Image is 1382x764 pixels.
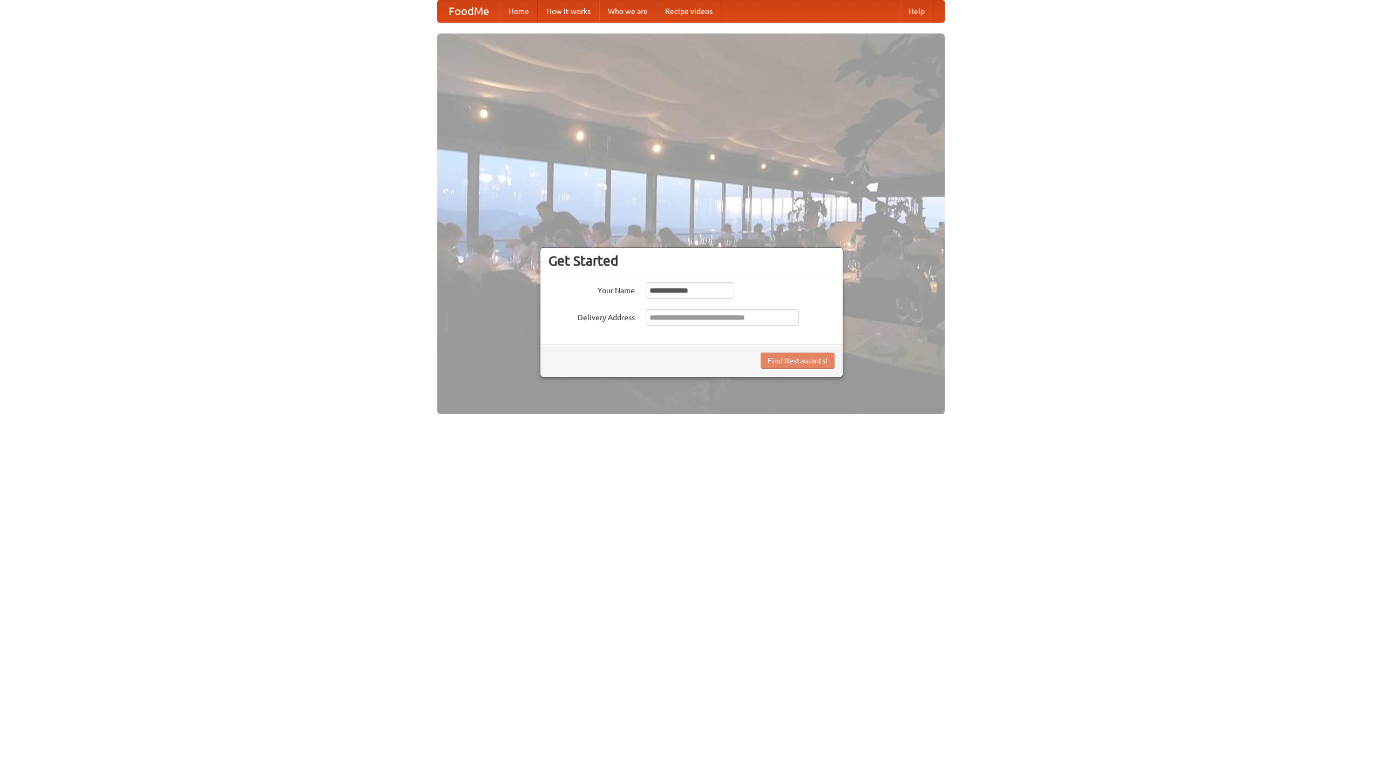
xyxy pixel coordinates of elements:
button: Find Restaurants! [761,353,835,369]
a: How it works [538,1,599,22]
label: Your Name [548,282,635,296]
label: Delivery Address [548,309,635,323]
a: Help [900,1,933,22]
a: Recipe videos [656,1,721,22]
a: FoodMe [438,1,500,22]
a: Home [500,1,538,22]
h3: Get Started [548,253,835,269]
a: Who we are [599,1,656,22]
